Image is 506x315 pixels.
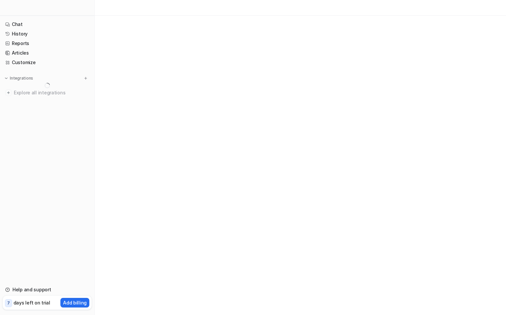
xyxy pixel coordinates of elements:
[3,285,92,294] a: Help and support
[63,299,87,306] p: Add billing
[3,20,92,29] a: Chat
[3,48,92,58] a: Articles
[4,76,9,81] img: expand menu
[14,87,89,98] span: Explore all integrations
[60,298,89,307] button: Add billing
[3,29,92,38] a: History
[10,76,33,81] p: Integrations
[3,88,92,97] a: Explore all integrations
[83,76,88,81] img: menu_add.svg
[3,58,92,67] a: Customize
[13,299,50,306] p: days left on trial
[3,39,92,48] a: Reports
[5,89,12,96] img: explore all integrations
[3,75,35,82] button: Integrations
[7,300,10,306] p: 7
